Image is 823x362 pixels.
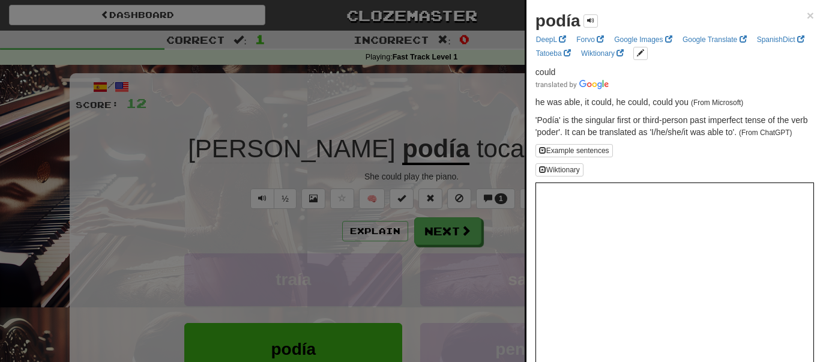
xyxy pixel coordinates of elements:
[535,163,583,176] button: Wiktionary
[679,33,750,46] a: Google Translate
[573,33,607,46] a: Forvo
[577,47,627,60] a: Wiktionary
[535,96,814,108] p: he was able, it could, he could, could you
[535,114,814,138] p: 'Podía' is the singular first or third-person past imperfect tense of the verb 'poder'. It can be...
[807,9,814,22] button: Close
[535,11,580,30] strong: podía
[691,98,743,107] small: (From Microsoft)
[610,33,676,46] a: Google Images
[739,128,792,137] small: (From ChatGPT)
[532,47,574,60] a: Tatoeba
[753,33,808,46] a: SpanishDict
[535,144,613,157] button: Example sentences
[807,8,814,22] span: ×
[535,80,609,89] img: Color short
[532,33,570,46] a: DeepL
[535,67,555,77] span: could
[633,47,648,60] button: edit links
